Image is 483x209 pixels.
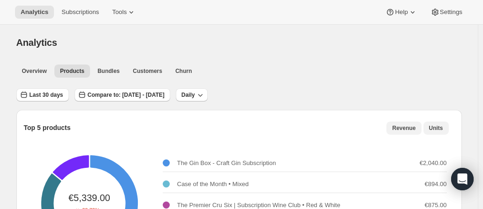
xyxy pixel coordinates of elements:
p: Case of the Month • Mixed [177,180,249,189]
span: Last 30 days [30,91,63,99]
button: Daily [176,88,208,101]
span: Bundles [98,67,120,75]
span: Analytics [16,37,57,48]
p: Top 5 products [24,123,71,132]
button: Settings [425,6,468,19]
button: Analytics [15,6,54,19]
span: Units [429,124,443,132]
p: €894.00 [425,180,447,189]
button: Subscriptions [56,6,105,19]
p: €2,040.00 [420,159,447,168]
button: Help [380,6,423,19]
span: Tools [112,8,127,16]
span: Products [60,67,84,75]
span: Compare to: [DATE] - [DATE] [88,91,165,99]
span: Revenue [392,124,415,132]
span: Churn [175,67,192,75]
button: Compare to: [DATE] - [DATE] [75,88,170,101]
button: Last 30 days [16,88,69,101]
span: Settings [440,8,462,16]
span: Customers [133,67,162,75]
p: The Gin Box - Craft Gin Subscription [177,159,276,168]
span: Analytics [21,8,48,16]
span: Overview [22,67,47,75]
span: Help [395,8,408,16]
div: Open Intercom Messenger [451,168,474,190]
span: Subscriptions [61,8,99,16]
span: Daily [181,91,195,99]
button: Tools [106,6,142,19]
